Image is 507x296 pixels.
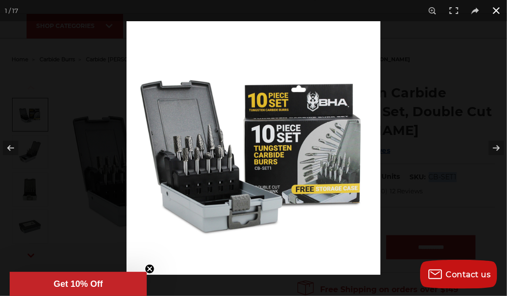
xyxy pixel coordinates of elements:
[54,279,103,289] span: Get 10% Off
[473,124,507,172] button: Next (arrow right)
[10,272,147,296] div: Get 10% OffClose teaser
[127,21,380,275] img: 10-pack-double-cut-tungsten-carbide-burrs-case-bha__57697.1678293822.jpg
[145,264,155,274] button: Close teaser
[420,260,497,289] button: Contact us
[446,270,491,279] span: Contact us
